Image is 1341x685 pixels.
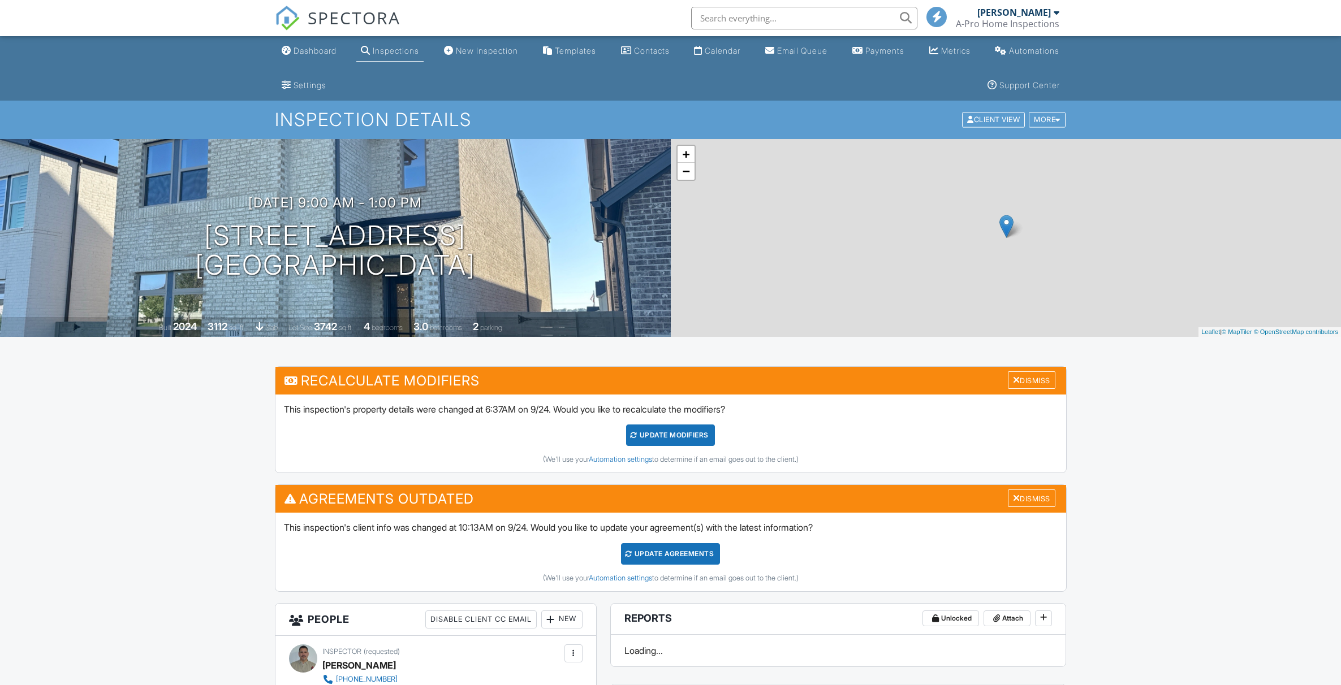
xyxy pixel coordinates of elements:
div: Payments [865,46,904,55]
div: 4 [364,320,370,332]
a: Email Queue [761,41,832,62]
div: 3742 [314,320,337,332]
h3: Recalculate Modifiers [275,367,1066,394]
div: A-Pro Home Inspections [956,18,1059,29]
a: SPECTORA [275,15,400,39]
span: parking [480,323,502,332]
h3: People [275,604,596,636]
div: [PHONE_NUMBER] [336,675,398,684]
a: © MapTiler [1222,328,1252,335]
div: 2024 [173,320,197,332]
a: © OpenStreetMap contributors [1254,328,1338,335]
span: Inspector [322,647,361,656]
a: Automations (Basic) [990,41,1064,62]
div: UPDATE Modifiers [626,424,715,446]
span: SPECTORA [308,6,400,29]
div: [PERSON_NAME] [322,657,396,674]
a: Payments [848,41,909,62]
div: Metrics [941,46,971,55]
div: [PERSON_NAME] [977,7,1051,18]
div: Calendar [705,46,740,55]
div: Dismiss [1008,371,1055,389]
a: Contacts [616,41,674,62]
div: 3.0 [413,320,428,332]
div: Contacts [634,46,670,55]
span: slab [265,323,278,332]
a: Zoom in [678,146,695,163]
h1: Inspection Details [275,110,1067,129]
span: bathrooms [430,323,462,332]
div: New Inspection [456,46,518,55]
div: Dismiss [1008,489,1055,507]
a: Dashboard [277,41,341,62]
span: Lot Size [288,323,312,332]
div: Email Queue [777,46,827,55]
span: sq. ft. [229,323,245,332]
h1: [STREET_ADDRESS] [GEOGRAPHIC_DATA] [195,221,476,281]
img: The Best Home Inspection Software - Spectora [275,6,300,31]
span: sq.ft. [339,323,353,332]
a: New Inspection [439,41,523,62]
a: Automation settings [589,574,652,582]
a: Inspections [356,41,424,62]
input: Search everything... [691,7,917,29]
a: Settings [277,75,331,96]
h3: Agreements Outdated [275,485,1066,513]
div: 2 [473,320,478,332]
a: Support Center [983,75,1064,96]
a: Leaflet [1201,328,1220,335]
div: Support Center [999,80,1060,90]
div: Templates [555,46,596,55]
a: Automation settings [589,455,652,463]
span: Built [159,323,171,332]
div: Inspections [373,46,419,55]
a: Templates [538,41,601,62]
a: [PHONE_NUMBER] [322,674,452,685]
div: Disable Client CC Email [425,610,537,628]
div: Client View [962,112,1025,128]
span: bedrooms [372,323,403,332]
div: This inspection's client info was changed at 10:13AM on 9/24. Would you like to update your agree... [275,513,1066,591]
div: (We'll use your to determine if an email goes out to the client.) [284,455,1058,464]
div: Automations [1009,46,1059,55]
div: More [1029,112,1066,128]
div: This inspection's property details were changed at 6:37AM on 9/24. Would you like to recalculate ... [275,394,1066,472]
div: (We'll use your to determine if an email goes out to the client.) [284,574,1058,583]
span: (requested) [364,647,400,656]
div: Settings [294,80,326,90]
div: Update Agreements [621,543,720,565]
div: 3112 [208,320,227,332]
a: Zoom out [678,163,695,180]
div: New [541,610,583,628]
a: Metrics [925,41,975,62]
div: | [1198,327,1341,337]
a: Calendar [689,41,745,62]
div: Dashboard [294,46,337,55]
h3: [DATE] 9:00 am - 1:00 pm [248,195,422,210]
a: Client View [961,115,1028,123]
